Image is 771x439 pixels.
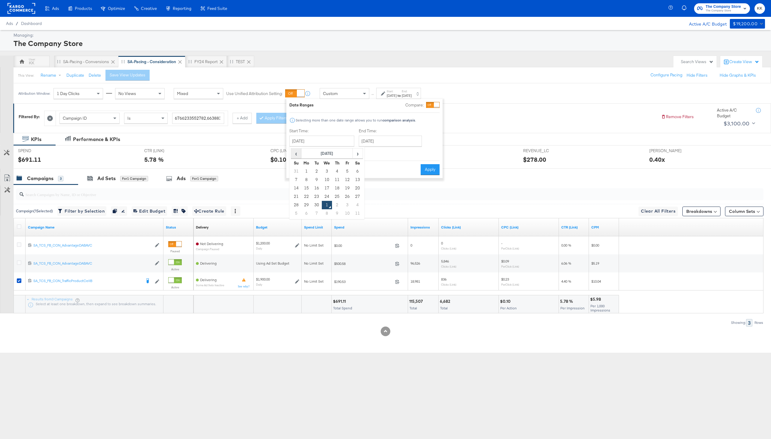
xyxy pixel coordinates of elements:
div: Search Views [681,59,714,65]
div: Using Ad Set Budget [256,261,299,266]
sub: Per Click (Link) [501,247,519,250]
div: Selecting more than one date range allows you to run . [295,118,416,122]
span: $500.58 [334,261,393,266]
th: Tu [312,159,322,167]
div: Drag to reorder tab [230,60,233,63]
span: Delivering [200,261,217,266]
div: 5.78 % [560,299,575,304]
td: 3 [342,201,352,209]
div: 115,507 [409,299,425,304]
sub: Per Click (Link) [501,265,519,268]
label: Use Unified Attribution Setting: [226,91,283,97]
div: Date Ranges [289,102,314,108]
span: 0.00 % [561,243,571,247]
td: 6 [301,209,312,218]
div: Drag to reorder tab [121,60,125,63]
div: $0.10 [270,155,286,164]
a: SA_TCS_FB_CON_AdvantageDABAVC [33,243,152,248]
div: Filtered By: [19,114,40,120]
span: 5,846 [441,259,449,263]
div: Ad Sets [97,175,116,182]
sub: Per Click (Link) [501,283,519,286]
td: 21 [291,192,301,201]
td: 10 [322,176,332,184]
button: $19,200.00 [730,19,765,29]
th: Su [291,159,301,167]
div: FY24 Report [194,59,218,65]
div: Campaigns [27,175,53,182]
td: 14 [291,184,301,192]
input: Search Campaigns by Name, ID or Objective [24,186,693,198]
td: 19 [342,184,352,192]
span: Total [440,306,448,310]
span: Products [75,6,92,11]
span: 4.40 % [561,279,571,284]
input: Enter a search term [172,113,224,124]
sub: Clicks (Link) [441,247,456,250]
span: › [353,149,362,158]
sub: Clicks (Link) [441,265,456,268]
label: Active [168,267,182,271]
a: SA_TCS_FB_CON_AdvantageDABAVC [33,261,152,266]
span: $0.09 [501,259,509,263]
a: If set, this is the maximum spend for your campaign. [304,225,329,230]
span: Optimize [108,6,125,11]
span: 18,981 [410,279,420,284]
a: The number of clicks received on a link in your ad divided by the number of impressions. [561,225,587,230]
th: Fr [342,159,352,167]
label: Active [168,285,182,289]
span: [PERSON_NAME] [649,148,694,154]
span: Mixed [177,91,188,96]
div: TEST [236,59,245,65]
td: 24 [322,192,332,201]
span: CPC (LINK) [270,148,315,154]
button: + Add [233,113,252,124]
sub: Daily [256,247,262,250]
button: Configure Pacing [646,70,687,81]
div: Rows [754,321,763,325]
td: 11 [332,176,342,184]
div: $691.11 [18,155,41,164]
div: KK [29,60,34,66]
span: $0.23 [501,277,509,281]
div: Campaign ( 1 Selected) [16,208,53,214]
div: 3 [746,319,752,327]
button: Duplicate [66,72,84,78]
td: 9 [312,176,322,184]
td: 4 [332,167,342,176]
strong: to [397,93,402,98]
span: $5.19 [591,261,599,266]
span: $10.04 [591,279,601,284]
div: Managing: [14,32,763,38]
span: Feed Suite [207,6,227,11]
button: KK [754,3,765,14]
span: SPEND [18,148,63,154]
sub: Campaign Paused [196,247,223,251]
label: End: [402,89,412,93]
button: Rename [36,70,68,81]
td: 26 [342,192,352,201]
button: Delete [89,72,101,78]
td: 18 [332,184,342,192]
button: The Company StoreThe Company Store [694,3,750,14]
th: We [322,159,332,167]
span: Clear All Filters [641,207,675,215]
div: SA-Pacing - Conversions [63,59,109,65]
button: Column Sets [725,207,763,216]
div: $3,100.00 [724,119,750,128]
span: ‹ [291,149,301,158]
td: 10 [342,209,352,218]
a: The number of clicks on links appearing on your ad or Page that direct people to your sites off F... [441,225,496,230]
span: Campaign ID [63,115,87,121]
td: 13 [352,176,363,184]
td: 1 [322,201,332,209]
span: Not Delivering [200,241,223,246]
div: Showing: [731,321,746,325]
span: Custom [323,91,338,96]
label: Start Time: [289,128,354,134]
a: Reflects the ability of your Ad Campaign to achieve delivery based on ad states, schedule and bud... [196,225,209,230]
div: Drag to reorder tab [57,60,60,63]
div: 5.78 % [144,155,164,164]
div: $1,900.00 [256,277,270,282]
